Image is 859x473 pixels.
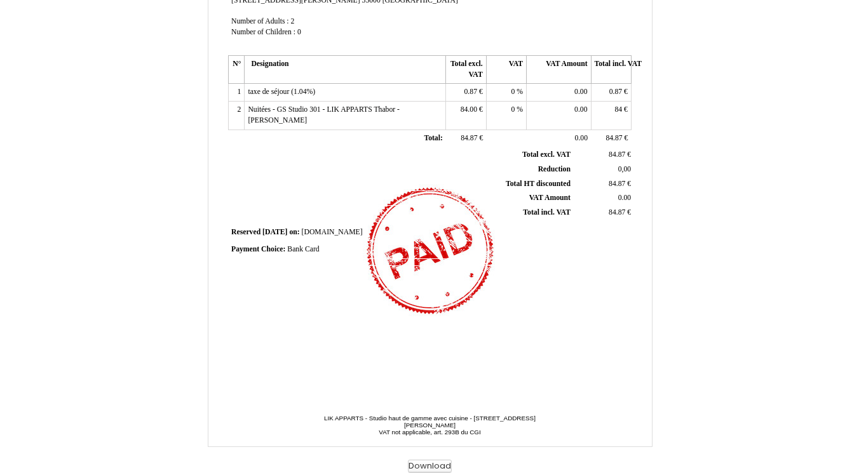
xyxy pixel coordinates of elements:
span: 0.87 [609,88,622,96]
span: on: [289,228,299,236]
span: 0.00 [575,134,588,142]
span: 0 [511,88,515,96]
span: 0.00 [618,194,631,202]
span: 84.87 [609,180,625,188]
th: VAT Amount [527,56,591,84]
span: Total incl. VAT [523,208,571,217]
span: 0.00 [574,105,587,114]
td: € [446,130,486,147]
span: 84.87 [461,134,477,142]
span: [DATE] [262,228,287,236]
td: € [573,177,633,191]
td: % [486,84,526,102]
td: € [446,84,486,102]
th: Total excl. VAT [446,56,486,84]
span: Reserved [231,228,260,236]
span: 0 [297,28,301,36]
span: Number of Adults : [231,17,289,25]
td: % [486,102,526,130]
span: 84.87 [609,208,625,217]
span: 84.87 [605,134,622,142]
span: 0.87 [464,88,477,96]
th: VAT [486,56,526,84]
span: LIK APPARTS - Studio haut de gamme avec cuisine - [STREET_ADDRESS][PERSON_NAME] [324,415,536,429]
span: Total HT discounted [506,180,571,188]
td: 2 [229,102,245,130]
span: 0,00 [618,165,631,173]
td: € [573,206,633,220]
span: taxe de séjour (1.04%) [248,88,315,96]
span: 84.00 [461,105,477,114]
span: VAT Amount [529,194,571,202]
span: [DOMAIN_NAME] [302,228,363,236]
td: € [591,84,631,102]
button: Download [408,460,452,473]
span: 0.00 [574,88,587,96]
span: 84.87 [609,150,625,159]
span: Nuitées - GS Studio 301 - LIK APPARTS Thabor - [PERSON_NAME] [248,105,400,124]
td: € [591,130,631,147]
span: Reduction [538,165,571,173]
span: 2 [291,17,295,25]
span: VAT not applicable, art. 293B du CGI [379,429,480,436]
td: € [591,102,631,130]
td: € [446,102,486,130]
span: Bank Card [287,245,319,253]
th: Total incl. VAT [591,56,631,84]
span: Payment Choice: [231,245,285,253]
th: N° [229,56,245,84]
span: Total: [424,134,442,142]
th: Designation [245,56,446,84]
span: 0 [511,105,515,114]
td: € [573,148,633,162]
span: 84 [614,105,622,114]
td: 1 [229,84,245,102]
span: Total excl. VAT [522,150,571,159]
span: Number of Children : [231,28,295,36]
